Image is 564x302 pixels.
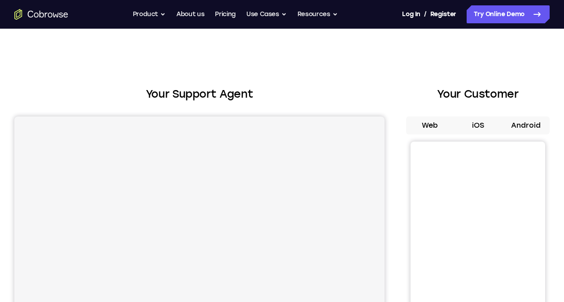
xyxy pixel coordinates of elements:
span: / [424,9,427,20]
button: Android [502,116,550,134]
button: Web [406,116,454,134]
button: Product [133,5,166,23]
a: Go to the home page [14,9,68,20]
a: About us [176,5,204,23]
a: Try Online Demo [467,5,550,23]
h2: Your Customer [406,86,550,102]
a: Pricing [215,5,236,23]
button: iOS [454,116,502,134]
h2: Your Support Agent [14,86,385,102]
button: Use Cases [246,5,287,23]
a: Register [430,5,456,23]
a: Log In [402,5,420,23]
button: Resources [297,5,338,23]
